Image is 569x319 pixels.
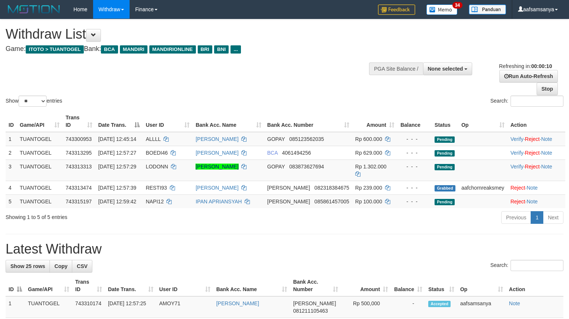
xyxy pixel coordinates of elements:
label: Show entries [6,96,62,107]
td: · · [508,132,565,146]
span: Copy 085861457005 to clipboard [314,199,349,204]
label: Search: [490,96,563,107]
a: Reject [525,136,540,142]
span: Copy 4061494256 to clipboard [282,150,311,156]
a: Copy [50,260,72,273]
td: [DATE] 12:57:25 [105,296,156,318]
div: - - - [400,135,429,143]
a: [PERSON_NAME] [196,164,238,170]
strong: 00:00:10 [531,63,552,69]
a: Note [541,164,552,170]
span: Pending [435,164,455,170]
span: Pending [435,199,455,205]
th: ID: activate to sort column descending [6,275,25,296]
span: [PERSON_NAME] [293,300,336,306]
a: Reject [511,185,525,191]
a: Note [541,150,552,156]
td: 5 [6,194,17,208]
a: Reject [525,150,540,156]
span: CSV [77,263,88,269]
span: BNI [214,45,229,54]
a: Show 25 rows [6,260,50,273]
th: Date Trans.: activate to sort column descending [95,111,143,132]
a: [PERSON_NAME] [196,185,238,191]
span: 743313474 [66,185,92,191]
td: aafchornreaksmey [458,181,508,194]
span: Copy 085123562035 to clipboard [289,136,324,142]
span: [DATE] 12:57:39 [98,185,136,191]
div: - - - [400,149,429,157]
span: Accepted [428,301,451,307]
span: Rp 100.000 [355,199,382,204]
td: · [508,181,565,194]
span: BCA [267,150,278,156]
a: Run Auto-Refresh [499,70,558,83]
img: panduan.png [469,4,506,14]
a: Verify [511,150,524,156]
th: Date Trans.: activate to sort column ascending [105,275,156,296]
span: Pending [435,150,455,157]
img: Button%20Memo.svg [426,4,458,15]
td: · · [508,159,565,181]
span: ITOTO > TUANTOGEL [26,45,84,54]
span: LODONN [146,164,168,170]
th: Game/API: activate to sort column ascending [17,111,63,132]
span: BOEDI46 [146,150,168,156]
span: ALLLL [146,136,160,142]
h1: Withdraw List [6,27,372,42]
td: 743310174 [72,296,105,318]
span: None selected [428,66,463,72]
td: aafsamsanya [457,296,506,318]
div: - - - [400,163,429,170]
button: None selected [423,62,473,75]
td: · [508,194,565,208]
th: Status [432,111,458,132]
a: Reject [511,199,525,204]
span: Rp 1.302.000 [355,164,387,170]
a: Note [527,185,538,191]
th: Game/API: activate to sort column ascending [25,275,72,296]
span: [DATE] 12:57:29 [98,164,136,170]
select: Showentries [19,96,47,107]
a: Next [543,211,563,224]
span: Copy 083873627694 to clipboard [289,164,324,170]
a: Note [527,199,538,204]
td: TUANTOGEL [25,296,72,318]
span: MANDIRI [120,45,147,54]
a: IPAN APRIANSYAH [196,199,242,204]
span: Copy 082318384675 to clipboard [314,185,349,191]
a: Reject [525,164,540,170]
span: Rp 600.000 [355,136,382,142]
span: [PERSON_NAME] [267,185,310,191]
a: Stop [537,83,558,95]
a: Previous [501,211,531,224]
td: - [391,296,425,318]
a: Verify [511,164,524,170]
th: Op: activate to sort column ascending [458,111,508,132]
span: 743315197 [66,199,92,204]
span: GOPAY [267,164,285,170]
th: User ID: activate to sort column ascending [156,275,213,296]
h1: Latest Withdraw [6,242,563,257]
th: Balance: activate to sort column ascending [391,275,425,296]
a: CSV [72,260,92,273]
td: TUANTOGEL [17,146,63,159]
th: Action [508,111,565,132]
img: Feedback.jpg [378,4,415,15]
div: - - - [400,198,429,205]
span: ... [231,45,241,54]
div: PGA Site Balance / [369,62,423,75]
a: [PERSON_NAME] [196,150,238,156]
th: ID [6,111,17,132]
span: 743313313 [66,164,92,170]
th: Bank Acc. Name: activate to sort column ascending [213,275,290,296]
td: 3 [6,159,17,181]
span: Copy 081211105463 to clipboard [293,308,328,314]
td: · · [508,146,565,159]
span: Show 25 rows [10,263,45,269]
a: [PERSON_NAME] [216,300,259,306]
span: Rp 239.000 [355,185,382,191]
td: TUANTOGEL [17,181,63,194]
span: NAPI12 [146,199,163,204]
span: [DATE] 12:45:14 [98,136,136,142]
